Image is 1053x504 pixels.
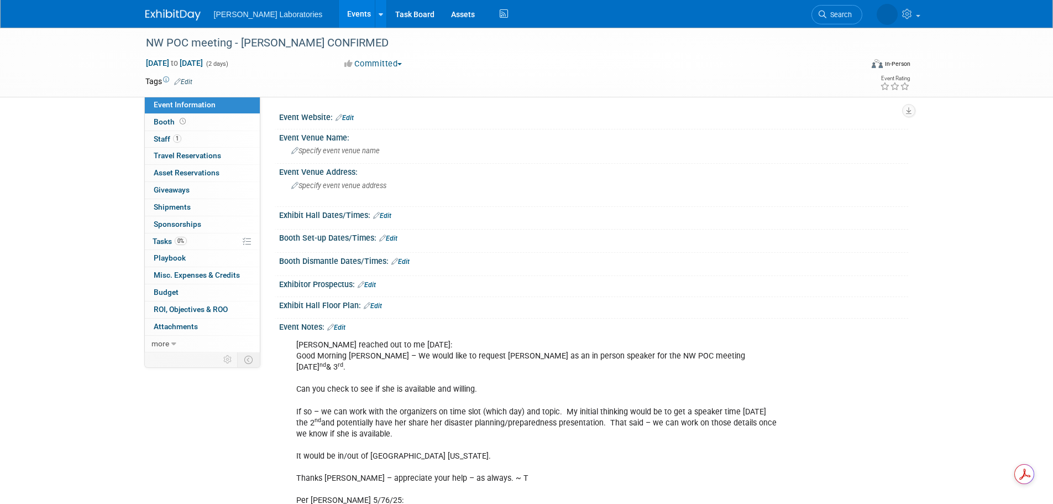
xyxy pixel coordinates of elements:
[154,288,179,297] span: Budget
[175,237,187,245] span: 0%
[154,151,221,160] span: Travel Reservations
[279,319,908,333] div: Event Notes:
[279,253,908,267] div: Booth Dismantle Dates/Times:
[151,339,169,348] span: more
[154,305,228,314] span: ROI, Objectives & ROO
[145,182,260,199] a: Giveaways
[872,59,883,68] img: Format-Inperson.png
[145,148,260,164] a: Travel Reservations
[145,216,260,233] a: Sponsorships
[880,76,910,81] div: Event Rating
[327,324,345,331] a: Edit
[373,212,391,220] a: Edit
[145,319,260,335] a: Attachments
[358,281,376,289] a: Edit
[174,78,192,86] a: Edit
[797,58,911,74] div: Event Format
[169,59,180,67] span: to
[154,253,186,262] span: Playbook
[154,185,190,194] span: Giveaways
[145,58,203,68] span: [DATE] [DATE]
[145,165,260,181] a: Asset Reservations
[145,9,201,20] img: ExhibitDay
[145,114,260,131] a: Booth
[291,181,386,190] span: Specify event venue address
[379,235,397,242] a: Edit
[237,352,260,367] td: Toggle Event Tabs
[145,97,260,113] a: Event Information
[338,361,343,368] sup: rd
[154,100,216,109] span: Event Information
[154,168,219,177] span: Asset Reservations
[153,237,187,246] span: Tasks
[145,250,260,267] a: Playbook
[279,230,908,244] div: Booth Set-up Dates/Times:
[340,58,406,70] button: Committed
[364,302,382,310] a: Edit
[291,147,380,155] span: Specify event venue name
[145,336,260,352] a: more
[145,284,260,301] a: Budget
[279,297,908,311] div: Exhibit Hall Floor Plan:
[154,202,191,211] span: Shipments
[797,11,822,19] span: Search
[782,5,832,24] a: Search
[218,352,238,367] td: Personalize Event Tab Strip
[145,267,260,284] a: Misc. Expenses & Credits
[279,164,908,178] div: Event Venue Address:
[279,129,908,143] div: Event Venue Name:
[145,76,192,87] td: Tags
[154,322,198,331] span: Attachments
[205,60,228,67] span: (2 days)
[145,233,260,250] a: Tasks0%
[279,109,908,123] div: Event Website:
[173,134,181,143] span: 1
[315,417,321,424] sup: nd
[884,60,910,68] div: In-Person
[154,271,240,279] span: Misc. Expenses & Credits
[847,6,898,18] img: Tisha Davis
[214,10,323,19] span: [PERSON_NAME] Laboratories
[142,33,846,53] div: NW POC meeting - [PERSON_NAME] CONFIRMED
[154,220,201,228] span: Sponsorships
[279,207,908,221] div: Exhibit Hall Dates/Times:
[145,302,260,318] a: ROI, Objectives & ROO
[319,361,326,368] sup: nd
[145,199,260,216] a: Shipments
[145,131,260,148] a: Staff1
[154,117,188,126] span: Booth
[279,276,908,290] div: Exhibitor Prospectus:
[336,114,354,122] a: Edit
[391,258,410,266] a: Edit
[177,117,188,126] span: Booth not reserved yet
[154,134,181,143] span: Staff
